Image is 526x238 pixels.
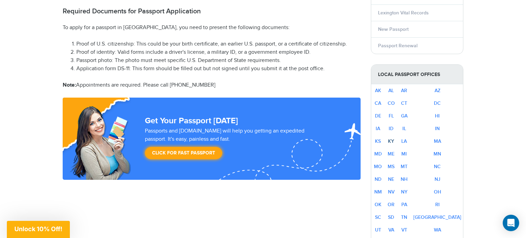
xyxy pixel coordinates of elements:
a: KS [375,138,381,144]
a: MA [434,138,441,144]
a: NC [434,164,441,170]
a: FL [389,113,394,119]
a: DC [434,100,441,106]
a: NY [401,189,408,195]
a: ID [389,126,393,131]
a: CO [388,100,395,106]
li: Proof of U.S. citizenship: This could be your birth certificate, an earlier U.S. passport, or a c... [76,40,361,48]
li: Passport photo: The photo must meet specific U.S. Department of State requirements. [76,57,361,65]
a: [GEOGRAPHIC_DATA] [413,214,461,220]
h2: Required Documents for Passport Application [63,7,361,15]
a: DE [375,113,381,119]
a: OH [434,189,441,195]
a: IA [376,126,380,131]
a: KY [388,138,394,144]
a: OR [388,202,394,208]
a: NH [401,176,408,182]
a: ND [375,176,381,182]
a: NV [388,189,394,195]
a: AL [388,88,394,93]
a: Click for Fast Passport [145,147,222,159]
span: Unlock 10% Off! [14,225,62,233]
a: CT [401,100,407,106]
a: MS [388,164,394,170]
a: NE [388,176,394,182]
a: PA [401,202,407,208]
a: ME [388,151,394,157]
a: AR [401,88,407,93]
a: Passport Renewal [378,43,417,49]
a: OK [375,202,381,208]
a: MT [401,164,408,170]
strong: Note: [63,82,76,88]
a: SC [375,214,381,220]
a: IL [402,126,406,131]
li: Application form DS-11: This form should be filled out but not signed until you submit it at the ... [76,65,361,73]
a: AK [375,88,381,93]
a: MO [374,164,382,170]
a: MD [374,151,382,157]
div: Open Intercom Messenger [503,215,519,231]
a: IN [435,126,440,131]
a: NJ [435,176,440,182]
strong: Get Your Passport [DATE] [145,116,238,126]
a: AZ [435,88,440,93]
a: NM [374,189,382,195]
a: VA [388,227,394,233]
div: Unlock 10% Off! [7,221,70,238]
a: SD [388,214,394,220]
a: Lexington Vital Records [378,10,429,16]
a: MI [401,151,407,157]
a: HI [435,113,440,119]
div: Passports and [DOMAIN_NAME] will help you getting an expedited passport. It's easy, painless and ... [142,127,329,163]
a: MN [434,151,441,157]
a: UT [375,227,381,233]
a: VT [401,227,407,233]
p: Appointments are required. Please call [PHONE_NUMBER] [63,81,361,89]
a: CA [375,100,381,106]
li: Proof of identity: Valid forms include a driver's license, a military ID, or a government employe... [76,48,361,57]
p: To apply for a passport in [GEOGRAPHIC_DATA], you need to present the following documents: [63,24,361,32]
a: GA [401,113,408,119]
strong: Local Passport Offices [371,65,463,84]
a: LA [401,138,407,144]
a: New Passport [378,26,409,32]
a: TN [401,214,407,220]
a: RI [435,202,440,208]
a: WA [434,227,441,233]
